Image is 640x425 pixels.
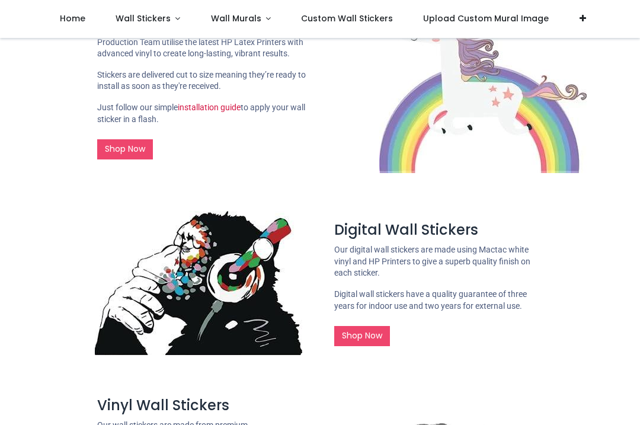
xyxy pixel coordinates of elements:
p: Our digital wall stickers are made using Mactac white vinyl and HP Printers to give a superb qual... [334,244,543,279]
span: Custom Wall Stickers [301,12,393,24]
p: Stickers are delivered cut to size meaning they’re ready to install as soon as they're received. [97,69,306,92]
a: installation guide [178,103,241,112]
span: Wall Murals [211,12,261,24]
h3: Vinyl Wall Stickers [97,395,306,416]
a: Shop Now [97,139,153,159]
h3: Digital Wall Stickers [334,220,543,240]
a: Shop Now [334,326,390,346]
span: Upload Custom Mural Image [423,12,549,24]
span: Wall Stickers [116,12,171,24]
p: Digital wall stickers have a quality guarantee of three years for indoor use and two years for ex... [334,289,543,312]
p: Just follow our simple to apply your wall sticker in a flash. [97,102,306,125]
span: Home [60,12,85,24]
